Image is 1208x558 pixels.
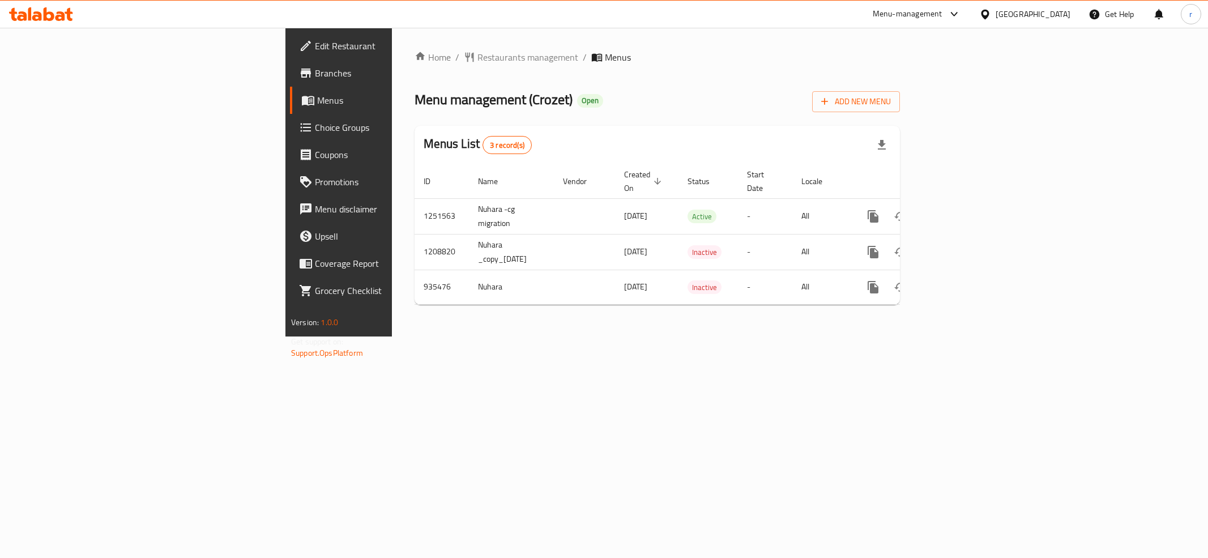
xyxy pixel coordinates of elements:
[290,59,487,87] a: Branches
[812,91,900,112] button: Add New Menu
[688,280,722,294] div: Inactive
[315,284,478,297] span: Grocery Checklist
[887,238,914,266] button: Change Status
[315,175,478,189] span: Promotions
[624,208,647,223] span: [DATE]
[996,8,1070,20] div: [GEOGRAPHIC_DATA]
[792,270,851,304] td: All
[415,87,573,112] span: Menu management ( Crozet )
[821,95,891,109] span: Add New Menu
[747,168,779,195] span: Start Date
[315,202,478,216] span: Menu disclaimer
[415,164,978,305] table: enhanced table
[315,229,478,243] span: Upsell
[873,7,942,21] div: Menu-management
[860,203,887,230] button: more
[315,148,478,161] span: Coupons
[688,246,722,259] span: Inactive
[792,234,851,270] td: All
[464,50,578,64] a: Restaurants management
[469,198,554,234] td: Nuhara -cg migration
[688,245,722,259] div: Inactive
[315,39,478,53] span: Edit Restaurant
[469,234,554,270] td: Nuhara _copy_[DATE]
[290,87,487,114] a: Menus
[688,281,722,294] span: Inactive
[290,277,487,304] a: Grocery Checklist
[738,234,792,270] td: -
[1189,8,1192,20] span: r
[424,174,445,188] span: ID
[792,198,851,234] td: All
[477,50,578,64] span: Restaurants management
[860,238,887,266] button: more
[624,244,647,259] span: [DATE]
[583,50,587,64] li: /
[860,274,887,301] button: more
[315,121,478,134] span: Choice Groups
[469,270,554,304] td: Nuhara
[291,346,363,360] a: Support.OpsPlatform
[290,114,487,141] a: Choice Groups
[424,135,532,154] h2: Menus List
[688,174,724,188] span: Status
[868,131,895,159] div: Export file
[688,210,716,223] div: Active
[483,136,532,154] div: Total records count
[315,257,478,270] span: Coverage Report
[483,140,531,151] span: 3 record(s)
[688,210,716,223] span: Active
[290,250,487,277] a: Coverage Report
[801,174,837,188] span: Locale
[291,315,319,330] span: Version:
[290,168,487,195] a: Promotions
[290,195,487,223] a: Menu disclaimer
[290,32,487,59] a: Edit Restaurant
[851,164,978,199] th: Actions
[291,334,343,349] span: Get support on:
[738,270,792,304] td: -
[605,50,631,64] span: Menus
[315,66,478,80] span: Branches
[290,141,487,168] a: Coupons
[577,96,603,105] span: Open
[577,94,603,108] div: Open
[478,174,513,188] span: Name
[415,50,900,64] nav: breadcrumb
[317,93,478,107] span: Menus
[290,223,487,250] a: Upsell
[738,198,792,234] td: -
[887,274,914,301] button: Change Status
[563,174,601,188] span: Vendor
[887,203,914,230] button: Change Status
[624,279,647,294] span: [DATE]
[321,315,338,330] span: 1.0.0
[624,168,665,195] span: Created On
